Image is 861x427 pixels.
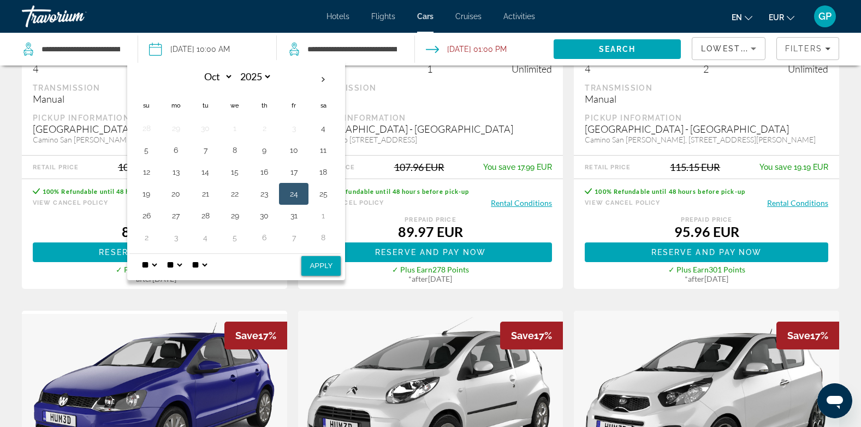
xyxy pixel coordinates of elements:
[314,230,332,245] button: Day 8
[167,186,185,201] button: Day 20
[197,121,214,136] button: Day 30
[308,67,338,92] button: Next month
[585,123,828,135] div: [GEOGRAPHIC_DATA] - [GEOGRAPHIC_DATA]
[149,33,230,66] button: Pickup date: Oct 24, 2025 10:00 AM
[427,63,450,75] div: 1
[314,121,332,136] button: Day 4
[309,223,553,240] div: 89.97 EUR
[319,188,470,195] span: 100% Refundable until 48 hours before pick-up
[256,121,273,136] button: Day 2
[817,383,852,418] iframe: Bouton de lancement de la fenêtre de messagerie
[701,44,771,53] span: Lowest Price
[226,186,244,201] button: Day 22
[256,208,273,223] button: Day 30
[811,5,839,28] button: User Menu
[139,254,159,276] select: Select hour
[309,274,553,283] div: * [DATE]
[309,216,553,223] div: Prepaid Price
[585,63,642,75] div: 4
[138,164,155,180] button: Day 12
[167,121,185,136] button: Day 29
[759,163,792,171] span: You save
[585,223,828,240] div: 95.96 EUR
[371,12,395,21] a: Flights
[585,83,828,93] div: Transmission
[776,37,839,60] button: Filters
[226,230,244,245] button: Day 5
[285,164,302,180] button: Day 17
[285,143,302,158] button: Day 10
[314,186,332,201] button: Day 25
[776,322,839,349] div: 17%
[483,163,515,171] span: You save
[709,265,745,274] span: 301 Points
[787,330,810,341] span: Save
[309,123,553,135] div: [GEOGRAPHIC_DATA] - [GEOGRAPHIC_DATA]
[585,164,631,171] div: Retail Price
[326,12,349,21] a: Hotels
[785,44,822,53] span: Filters
[33,274,276,283] div: * [DATE]
[309,242,553,262] a: Reserve and pay now
[33,113,276,123] div: Pickup Information
[116,265,156,274] span: ✓ Plus Earn
[394,161,444,173] div: 107.96 EUR
[33,135,276,144] div: Camino San [PERSON_NAME], [STREET_ADDRESS][PERSON_NAME]
[226,164,244,180] button: Day 15
[375,248,486,257] span: Reserve and pay now
[670,161,720,173] div: 115.15 EUR
[585,216,828,223] div: Prepaid Price
[688,274,704,283] span: after
[483,163,552,171] div: 17.99 EUR
[33,198,108,208] button: View Cancel Policy
[256,143,273,158] button: Day 9
[256,164,273,180] button: Day 16
[33,223,276,240] div: 89.82 EUR
[256,186,273,201] button: Day 23
[33,242,276,262] button: Reserve and pay now
[417,12,434,21] a: Cars
[309,93,553,105] div: Manual
[512,63,552,75] div: Unlimited
[33,164,79,171] div: Retail Price
[138,186,155,201] button: Day 19
[585,242,828,262] button: Reserve and pay now
[585,198,660,208] button: View Cancel Policy
[33,63,90,75] div: 4
[167,164,185,180] button: Day 13
[236,67,272,86] select: Select year
[455,12,482,21] span: Cruises
[314,143,332,158] button: Day 11
[595,188,745,195] span: 100% Refundable until 48 hours before pick-up
[668,265,709,274] span: ✓ Plus Earn
[224,322,287,349] div: 17%
[732,9,752,25] button: Change language
[285,186,302,201] button: Day 24
[235,330,258,341] span: Save
[759,163,828,171] div: 19.19 EUR
[132,67,338,248] table: Left calendar grid
[818,11,832,22] span: GP
[285,208,302,223] button: Day 31
[118,161,168,173] div: 107.78 EUR
[491,198,552,208] button: Rental Conditions
[769,9,794,25] button: Change currency
[651,248,762,257] span: Reserve and pay now
[197,208,214,223] button: Day 28
[309,198,384,208] button: View Cancel Policy
[314,164,332,180] button: Day 18
[33,123,276,135] div: [GEOGRAPHIC_DATA] - [GEOGRAPHIC_DATA]
[164,254,184,276] select: Select minute
[33,93,276,105] div: Manual
[198,67,233,86] select: Select month
[197,230,214,245] button: Day 4
[256,230,273,245] button: Day 6
[503,12,535,21] a: Activities
[314,208,332,223] button: Day 1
